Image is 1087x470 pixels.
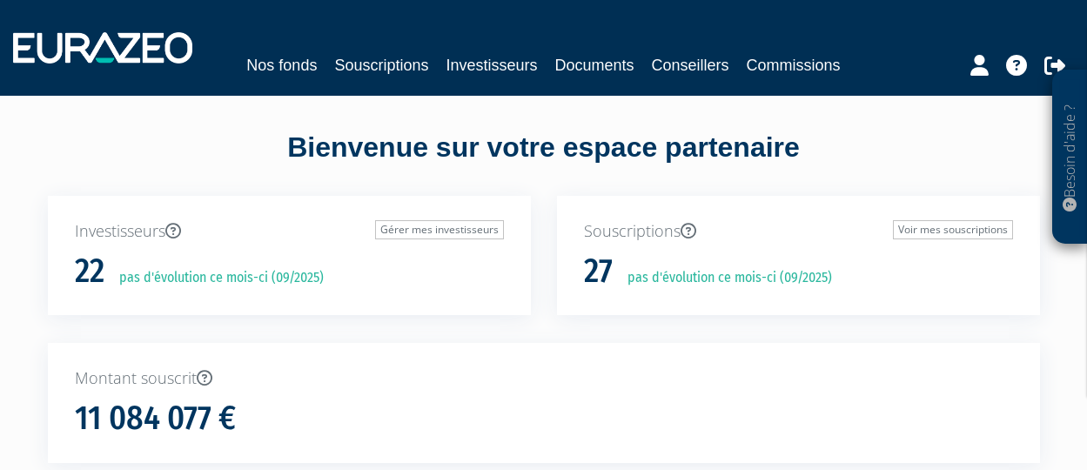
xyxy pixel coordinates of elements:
[246,53,317,77] a: Nos fonds
[75,400,236,437] h1: 11 084 077 €
[334,53,428,77] a: Souscriptions
[584,253,613,290] h1: 27
[555,53,634,77] a: Documents
[893,220,1013,239] a: Voir mes souscriptions
[446,53,537,77] a: Investisseurs
[13,32,192,64] img: 1732889491-logotype_eurazeo_blanc_rvb.png
[652,53,729,77] a: Conseillers
[75,220,504,243] p: Investisseurs
[375,220,504,239] a: Gérer mes investisseurs
[35,128,1053,196] div: Bienvenue sur votre espace partenaire
[107,268,324,288] p: pas d'évolution ce mois-ci (09/2025)
[75,367,1013,390] p: Montant souscrit
[1060,79,1080,236] p: Besoin d'aide ?
[615,268,832,288] p: pas d'évolution ce mois-ci (09/2025)
[584,220,1013,243] p: Souscriptions
[747,53,841,77] a: Commissions
[75,253,104,290] h1: 22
